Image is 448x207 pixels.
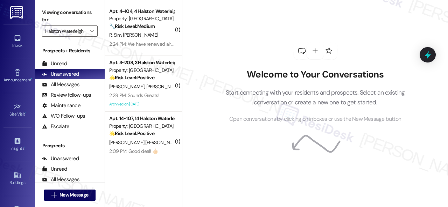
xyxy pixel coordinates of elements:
div: Unread [42,165,67,173]
div: Archived on [DATE] [108,156,175,164]
strong: 🔧 Risk Level: Medium [109,23,155,29]
div: Apt. 4~104, 4 Halston Waterleigh [109,8,174,15]
span: [PERSON_NAME] [109,83,146,90]
div: Prospects + Residents [35,47,105,54]
div: Apt. 14~107, 14 Halston Waterleigh [109,115,174,122]
strong: 🌟 Risk Level: Positive [109,74,154,81]
button: New Message [44,190,96,201]
span: Open conversations by clicking on inboxes or use the New Message button [229,115,401,124]
span: • [24,145,25,150]
div: All Messages [42,176,79,183]
div: Property: [GEOGRAPHIC_DATA] [109,67,174,74]
div: Property: [GEOGRAPHIC_DATA] [109,123,174,130]
div: Escalate [42,123,69,130]
div: Archived on [DATE] [108,100,175,109]
strong: 🌟 Risk Level: Positive [109,130,154,136]
span: [PERSON_NAME] [123,32,158,38]
h2: Welcome to Your Conversations [215,69,415,80]
div: 2:29 PM: Sounds Greats! [109,92,159,98]
div: Unanswered [42,155,79,162]
div: Review follow-ups [42,91,91,99]
div: 2:24 PM: We have renewed already will we get the credit or refund ? [109,41,248,47]
span: New Message [59,191,88,199]
a: Site Visit • [3,101,31,120]
span: • [31,76,32,81]
span: R. Sim [109,32,123,38]
img: ResiDesk Logo [10,6,24,19]
div: WO Follow-ups [42,112,85,120]
a: Buildings [3,169,31,188]
div: Maintenance [42,102,80,109]
input: All communities [45,25,86,37]
i:  [90,28,94,34]
span: • [25,111,26,116]
a: Insights • [3,135,31,154]
div: Unanswered [42,71,79,78]
div: Prospects [35,142,105,149]
span: [PERSON_NAME] [146,83,183,90]
a: Inbox [3,32,31,51]
div: All Messages [42,81,79,88]
div: 2:09 PM: Good deal! 👍🏻 [109,148,158,154]
div: Property: [GEOGRAPHIC_DATA] [109,15,174,22]
p: Start connecting with your residents and prospects. Select an existing conversation or create a n... [215,88,415,108]
span: [PERSON_NAME] [PERSON_NAME] [109,139,182,146]
div: Apt. 3~208, 3 Halston Waterleigh [109,59,174,66]
label: Viewing conversations for [42,7,98,25]
i:  [51,192,57,198]
div: Unread [42,60,67,67]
